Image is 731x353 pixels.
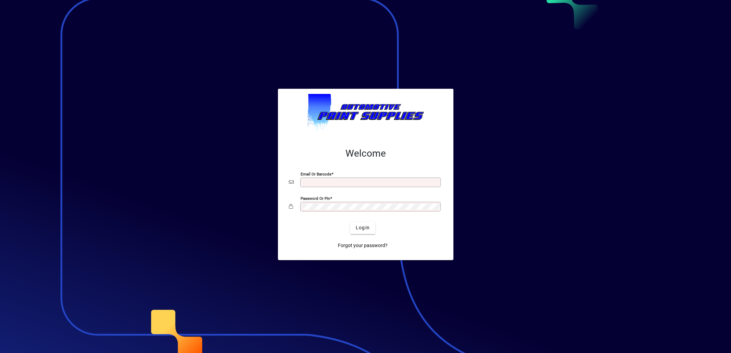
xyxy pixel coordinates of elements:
h2: Welcome [289,148,442,159]
span: Login [356,224,370,231]
span: Forgot your password? [338,242,388,249]
a: Forgot your password? [335,240,390,252]
mat-label: Password or Pin [301,196,330,200]
mat-label: Email or Barcode [301,171,331,176]
button: Login [350,222,375,234]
